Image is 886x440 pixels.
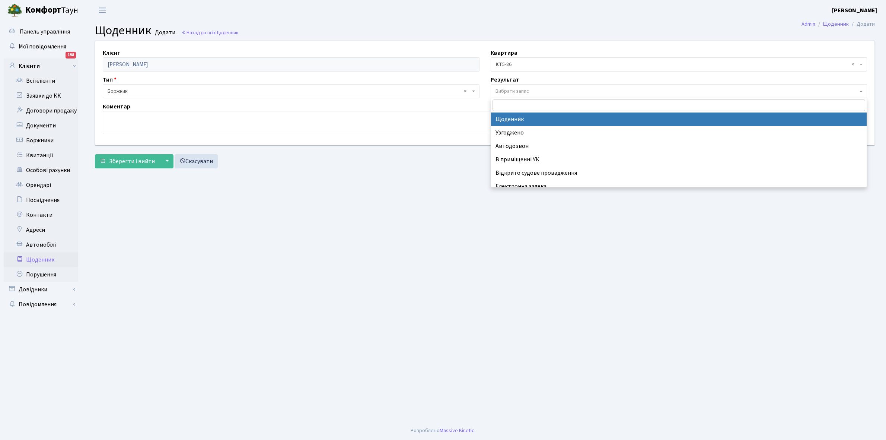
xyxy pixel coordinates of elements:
div: 198 [66,52,76,58]
span: Видалити всі елементи [464,88,466,95]
li: В приміщенні УК [491,153,867,166]
span: <b>КТ</b>&nbsp;&nbsp;&nbsp;&nbsp;5-86 [495,61,858,68]
a: Панель управління [4,24,78,39]
a: Порушення [4,267,78,282]
b: КТ [495,61,502,68]
a: [PERSON_NAME] [832,6,877,15]
span: Вибрати запис [495,88,529,95]
span: Панель управління [20,28,70,36]
a: Admin [801,20,815,28]
label: Тип [103,75,117,84]
a: Автомобілі [4,237,78,252]
label: Квартира [491,48,517,57]
div: Розроблено . [411,427,475,435]
a: Адреси [4,222,78,237]
a: Орендарі [4,178,78,193]
img: logo.png [7,3,22,18]
button: Зберегти і вийти [95,154,160,168]
li: Електронна заявка [491,180,867,193]
a: Щоденник [4,252,78,267]
label: Клієнт [103,48,121,57]
a: Особові рахунки [4,163,78,178]
a: Скасувати [175,154,218,168]
a: Контакти [4,208,78,222]
label: Результат [491,75,519,84]
a: Довідники [4,282,78,297]
a: Посвідчення [4,193,78,208]
li: Відкрито судове провадження [491,166,867,180]
a: Мої повідомлення198 [4,39,78,54]
span: Таун [25,4,78,17]
span: Мої повідомлення [19,42,66,51]
span: Щоденник [216,29,239,36]
span: Боржник [108,88,470,95]
a: Документи [4,118,78,133]
span: Видалити всі елементи [851,61,854,68]
b: Комфорт [25,4,61,16]
a: Клієнти [4,58,78,73]
a: Щоденник [823,20,849,28]
a: Договори продажу [4,103,78,118]
span: <b>КТ</b>&nbsp;&nbsp;&nbsp;&nbsp;5-86 [491,57,867,72]
span: Щоденник [95,22,151,39]
a: Назад до всіхЩоденник [181,29,239,36]
li: Узгоджено [491,126,867,139]
span: Боржник [103,84,479,98]
a: Квитанції [4,148,78,163]
li: Додати [849,20,875,28]
a: Боржники [4,133,78,148]
a: Повідомлення [4,297,78,312]
small: Додати . [153,29,178,36]
a: Заявки до КК [4,88,78,103]
button: Переключити навігацію [93,4,112,16]
span: Зберегти і вийти [109,157,155,165]
li: Щоденник [491,113,867,126]
a: Massive Kinetic [440,427,474,434]
nav: breadcrumb [790,16,886,32]
li: Автодозвон [491,139,867,153]
label: Коментар [103,102,130,111]
a: Всі клієнти [4,73,78,88]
